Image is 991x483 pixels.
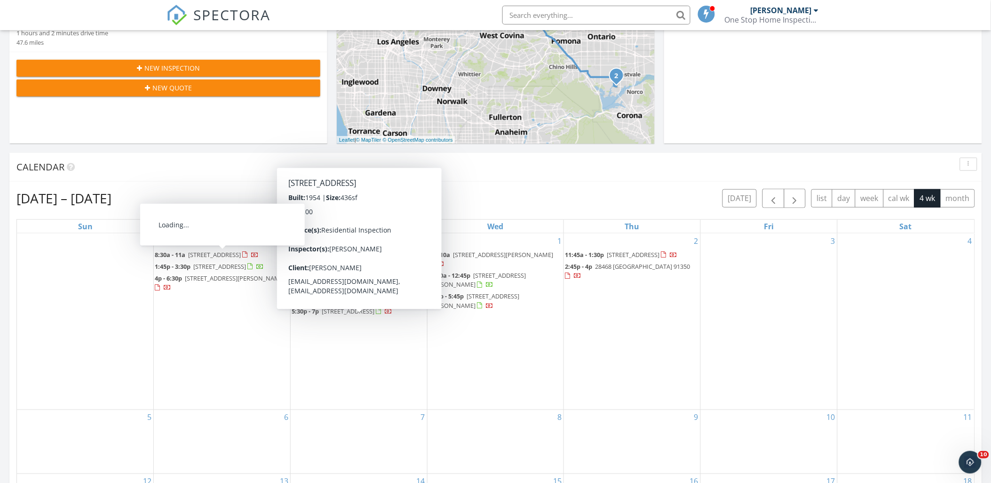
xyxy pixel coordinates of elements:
a: 5:30p - 7p [STREET_ADDRESS] [292,306,426,317]
td: Go to September 28, 2025 [17,233,154,410]
a: Tuesday [350,220,367,233]
div: 47.6 miles [16,38,108,47]
td: Go to October 10, 2025 [701,410,838,474]
a: 2:45p - 4p 28468 [GEOGRAPHIC_DATA] 91350 [565,261,699,282]
span: 1:45p - 3:30p [155,262,190,271]
a: 1:30p - 3:30p [STREET_ADDRESS] [292,282,426,293]
h2: [DATE] – [DATE] [16,189,111,208]
td: Go to October 9, 2025 [564,410,701,474]
td: Go to October 3, 2025 [701,233,838,410]
a: 5:30p - 7p [STREET_ADDRESS] [292,307,392,315]
a: Go to October 4, 2025 [966,233,974,249]
span: 2:45p - 4p [565,262,592,271]
span: 4:15p - 5:15p [292,295,327,303]
a: 1:30p - 3:30p [STREET_ADDRESS] [292,283,401,291]
a: Go to October 3, 2025 [829,233,837,249]
a: SPECTORA [166,13,271,32]
img: The Best Home Inspection Software - Spectora [166,5,187,25]
button: week [855,189,884,208]
iframe: Intercom live chat [959,451,982,474]
button: 4 wk [914,189,941,208]
a: 10:30a - 12:45p [STREET_ADDRESS][PERSON_NAME] [428,270,563,290]
a: 4:15p - 5:15p [STREET_ADDRESS] [292,294,426,305]
td: Go to October 11, 2025 [837,410,974,474]
span: [STREET_ADDRESS] [330,283,383,291]
button: Next [784,189,806,208]
a: 2:45p - 4p 28468 [GEOGRAPHIC_DATA] 91350 [565,262,690,280]
a: 4:15p - 5:45p [STREET_ADDRESS][PERSON_NAME] [428,291,563,311]
span: 10 [978,451,989,459]
a: Sunday [76,220,95,233]
button: Previous [762,189,785,208]
a: Thursday [623,220,642,233]
div: One Stop Home Inspections & Const. [725,15,819,24]
a: 11:45a - 1:30p [STREET_ADDRESS] [565,250,699,261]
a: Go to October 2, 2025 [692,233,700,249]
span: [STREET_ADDRESS] [330,295,383,303]
button: New Quote [16,80,320,97]
span: [STREET_ADDRESS][PERSON_NAME] [428,271,526,289]
a: Go to September 28, 2025 [141,233,153,249]
div: 7846 Hall Ave, Eastvale, CA 92880 [617,75,622,81]
span: [STREET_ADDRESS] [317,250,369,259]
a: Saturday [898,220,914,233]
a: 8a - 10a [STREET_ADDRESS][PERSON_NAME] [428,250,554,268]
i: 2 [615,73,618,80]
a: 10:30a - 12:45p [STREET_ADDRESS][PERSON_NAME] [428,271,526,289]
button: New Inspection [16,60,320,77]
a: Monday [212,220,232,233]
span: 8a - 10a [428,250,451,259]
a: © OpenStreetMap contributors [383,137,453,143]
a: 4p - 6:30p [STREET_ADDRESS][PERSON_NAME] [155,273,289,293]
span: 11:45a - 1:30p [565,250,604,259]
span: [STREET_ADDRESS] [322,307,374,315]
div: [PERSON_NAME] [751,6,812,15]
button: cal wk [883,189,915,208]
a: Go to September 30, 2025 [415,233,427,249]
input: Search everything... [502,6,690,24]
div: | [337,136,455,144]
button: [DATE] [722,189,757,208]
button: month [940,189,975,208]
a: Go to October 11, 2025 [962,410,974,425]
a: 4:15p - 5:15p [STREET_ADDRESS] [292,295,401,303]
a: 8a - 10a [STREET_ADDRESS] [292,250,387,259]
td: Go to September 30, 2025 [290,233,427,410]
a: Go to October 9, 2025 [692,410,700,425]
a: 10:45a - 12:45p [STREET_ADDRESS][PERSON_NAME] [292,261,426,282]
a: 4:15p - 5:45p [STREET_ADDRESS][PERSON_NAME] [428,292,520,309]
td: Go to October 7, 2025 [290,410,427,474]
span: 10:45a - 12:45p [292,262,334,271]
a: 1:45p - 3:30p [STREET_ADDRESS] [155,261,289,273]
td: Go to October 5, 2025 [17,410,154,474]
span: [STREET_ADDRESS][PERSON_NAME] [428,292,520,309]
a: Go to October 7, 2025 [419,410,427,425]
span: 10:30a - 12:45p [428,271,471,280]
a: 8:30a - 11a [STREET_ADDRESS] [155,250,259,259]
a: 4p - 6:30p [STREET_ADDRESS][PERSON_NAME] [155,274,285,291]
div: 1 hours and 2 minutes drive time [16,29,108,38]
span: 28468 [GEOGRAPHIC_DATA] 91350 [595,262,690,271]
span: 1:30p - 3:30p [292,283,327,291]
a: © MapTiler [356,137,381,143]
span: [STREET_ADDRESS] [188,250,241,259]
button: list [811,189,832,208]
span: [STREET_ADDRESS] [607,250,659,259]
a: 8:30a - 11a [STREET_ADDRESS] [155,250,289,261]
td: Go to October 8, 2025 [427,410,564,474]
span: [STREET_ADDRESS][PERSON_NAME] [185,274,285,282]
button: day [832,189,856,208]
a: 10:45a - 12:45p [STREET_ADDRESS][PERSON_NAME] [292,262,389,280]
a: Leaflet [339,137,355,143]
a: Go to October 1, 2025 [555,233,563,249]
span: [STREET_ADDRESS][PERSON_NAME] [292,262,389,280]
span: 4p - 6:30p [155,274,182,282]
span: 5:30p - 7p [292,307,319,315]
span: 8a - 10a [292,250,314,259]
a: 1:45p - 3:30p [STREET_ADDRESS] [155,262,264,271]
span: [STREET_ADDRESS] [193,262,246,271]
a: Go to October 10, 2025 [825,410,837,425]
td: Go to October 4, 2025 [837,233,974,410]
td: Go to October 2, 2025 [564,233,701,410]
a: Go to October 6, 2025 [282,410,290,425]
